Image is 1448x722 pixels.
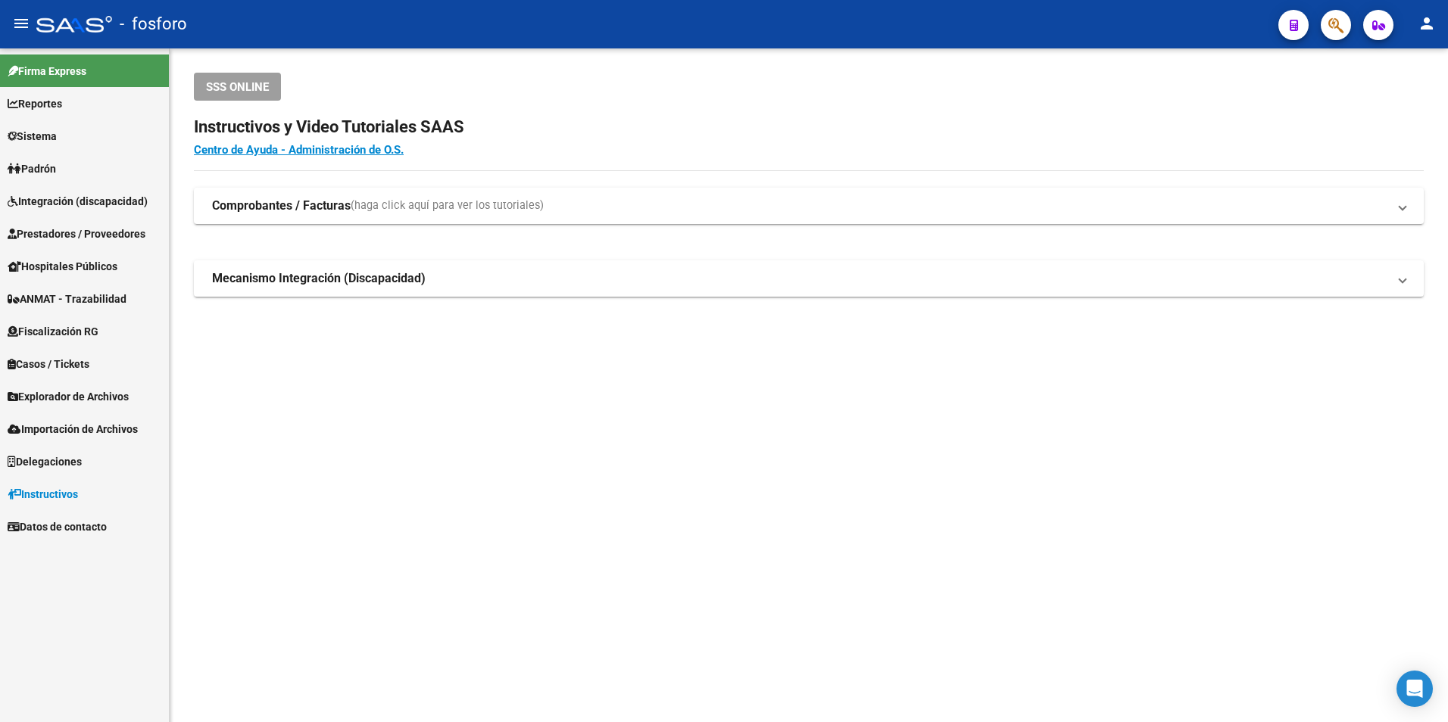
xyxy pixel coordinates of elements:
[8,486,78,503] span: Instructivos
[8,453,82,470] span: Delegaciones
[194,113,1424,142] h2: Instructivos y Video Tutoriales SAAS
[8,226,145,242] span: Prestadores / Proveedores
[212,198,351,214] strong: Comprobantes / Facturas
[8,258,117,275] span: Hospitales Públicos
[194,143,404,157] a: Centro de Ayuda - Administración de O.S.
[212,270,426,287] strong: Mecanismo Integración (Discapacidad)
[12,14,30,33] mat-icon: menu
[8,388,129,405] span: Explorador de Archivos
[8,160,56,177] span: Padrón
[8,95,62,112] span: Reportes
[351,198,544,214] span: (haga click aquí para ver los tutoriales)
[8,356,89,372] span: Casos / Tickets
[8,63,86,79] span: Firma Express
[8,193,148,210] span: Integración (discapacidad)
[8,518,107,535] span: Datos de contacto
[206,80,269,94] span: SSS ONLINE
[194,188,1424,224] mat-expansion-panel-header: Comprobantes / Facturas(haga click aquí para ver los tutoriales)
[1418,14,1436,33] mat-icon: person
[8,323,98,340] span: Fiscalización RG
[8,128,57,145] span: Sistema
[8,291,126,307] span: ANMAT - Trazabilidad
[194,260,1424,297] mat-expansion-panel-header: Mecanismo Integración (Discapacidad)
[8,421,138,437] span: Importación de Archivos
[194,73,281,101] button: SSS ONLINE
[120,8,187,41] span: - fosforo
[1397,671,1433,707] div: Open Intercom Messenger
